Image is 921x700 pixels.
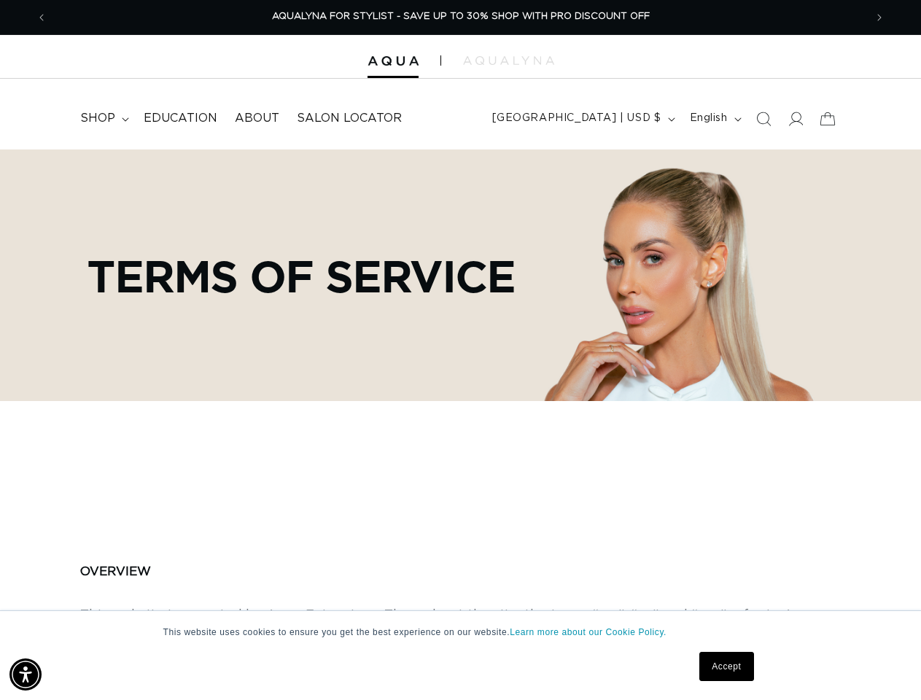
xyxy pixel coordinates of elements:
span: English [690,111,728,126]
button: Previous announcement [26,4,58,31]
a: Accept [699,652,753,681]
span: About [235,111,279,126]
b: OVERVIEW [80,565,151,577]
p: Terms of service [88,251,516,300]
summary: Search [747,103,780,135]
button: Next announcement [863,4,895,31]
button: [GEOGRAPHIC_DATA] | USD $ [483,105,681,133]
a: Salon Locator [288,102,411,135]
a: Education [135,102,226,135]
img: aqualyna.com [463,56,554,65]
span: AQUALYNA FOR STYLIST - SAVE UP TO 30% SHOP WITH PRO DISCOUNT OFF [272,12,650,21]
span: Salon Locator [297,111,402,126]
span: Education [144,111,217,126]
p: This website uses cookies to ensure you get the best experience on our website. [163,626,758,639]
span: This website is operated by Aqua Extensions. Throughout the site, the terms “we”, “us” and “our” ... [80,609,821,663]
a: Learn more about our Cookie Policy. [510,627,667,637]
span: shop [80,111,115,126]
iframe: Chat Widget [848,630,921,700]
div: Accessibility Menu [9,658,42,691]
a: About [226,102,288,135]
img: Aqua Hair Extensions [368,56,419,66]
summary: shop [71,102,135,135]
span: [GEOGRAPHIC_DATA] | USD $ [492,111,661,126]
button: English [681,105,747,133]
